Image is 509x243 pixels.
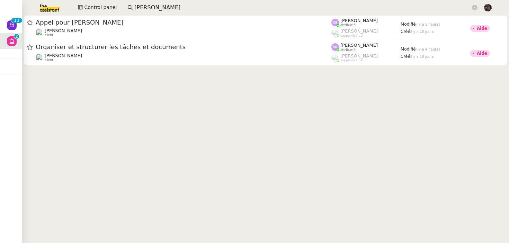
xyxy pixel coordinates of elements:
span: Organiser et structurer les tâches et documents [36,44,331,50]
app-user-detailed-label: client [36,53,331,62]
img: users%2FoFdbodQ3TgNoWt9kP3GXAs5oaCq1%2Favatar%2Fprofile-pic.png [331,29,339,37]
span: Appel pour [PERSON_NAME] [36,19,331,26]
input: Rechercher [134,3,471,12]
button: Control panel [74,3,121,12]
span: il y a 20 jours [410,30,434,34]
span: suppervisé par [340,58,364,62]
span: [PERSON_NAME] [340,43,378,48]
span: client [45,33,53,37]
nz-badge-sup: 13 [11,18,22,23]
img: users%2FrZ9hsAwvZndyAxvpJrwIinY54I42%2Favatar%2FChatGPT%20Image%201%20aou%CC%82t%202025%2C%2011_1... [36,54,43,61]
span: [PERSON_NAME] [340,18,378,23]
span: [PERSON_NAME] [340,28,378,34]
span: Créé [401,54,410,59]
div: Aide [477,26,487,30]
img: svg [331,19,339,26]
span: client [45,58,53,62]
img: 2af2e8ed-4e7a-4339-b054-92d163d57814 [484,4,492,11]
img: users%2FW4OQjB9BRtYK2an7yusO0WsYLsD3%2Favatar%2F28027066-518b-424c-8476-65f2e549ac29 [36,29,43,36]
span: Modifié [401,47,416,52]
div: Aide [477,51,487,55]
img: users%2FoFdbodQ3TgNoWt9kP3GXAs5oaCq1%2Favatar%2Fprofile-pic.png [331,54,339,62]
p: 2 [15,34,18,40]
span: suppervisé par [340,34,364,38]
nz-badge-sup: 2 [14,34,19,39]
p: 1 [14,18,17,24]
app-user-label: suppervisé par [331,53,401,62]
span: il y a 5 heures [416,22,440,26]
app-user-label: attribué à [331,43,401,52]
span: il y a 4 heures [416,47,440,51]
span: [PERSON_NAME] [45,53,82,58]
span: Modifié [401,22,416,27]
span: attribué à [340,48,356,52]
img: svg [331,43,339,51]
span: [PERSON_NAME] [45,28,82,33]
span: Créé [401,29,410,34]
span: Control panel [84,3,117,11]
span: il y a 18 jours [410,55,434,58]
app-user-label: suppervisé par [331,28,401,37]
span: attribué à [340,23,356,27]
app-user-label: attribué à [331,18,401,27]
p: 3 [17,18,19,24]
span: [PERSON_NAME] [340,53,378,58]
app-user-detailed-label: client [36,28,331,37]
